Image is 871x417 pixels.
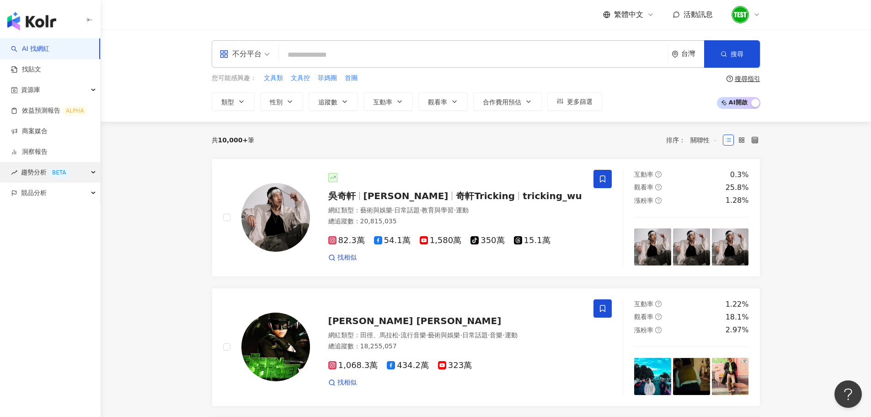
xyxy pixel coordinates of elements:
[456,206,469,214] span: 運動
[11,106,87,115] a: 效益預測報告ALPHA
[328,378,357,387] a: 找相似
[428,331,460,339] span: 藝術與娛樂
[11,127,48,136] a: 商案媒合
[317,73,337,83] button: 菲媽團
[363,92,413,111] button: 互動率
[681,50,704,58] div: 台灣
[328,190,356,201] span: 吳奇軒
[727,76,733,82] span: question-circle
[704,40,760,68] button: 搜尋
[373,98,392,106] span: 互動率
[483,98,521,106] span: 合作費用預估
[392,206,394,214] span: ·
[11,147,48,157] a: 洞察報告
[318,74,337,83] span: 菲媽團
[309,92,358,111] button: 追蹤數
[614,10,643,20] span: 繁體中文
[264,74,283,83] span: 文具類
[634,228,671,265] img: post-image
[344,73,358,83] button: 首團
[270,98,283,106] span: 性別
[666,133,723,147] div: 排序：
[399,331,401,339] span: ·
[328,253,357,262] a: 找相似
[634,326,653,334] span: 漲粉率
[462,331,488,339] span: 日常話題
[502,331,504,339] span: ·
[363,190,449,201] span: [PERSON_NAME]
[655,327,662,333] span: question-circle
[438,361,472,370] span: 323萬
[328,236,365,245] span: 82.3萬
[473,92,542,111] button: 合作費用預估
[726,312,749,322] div: 18.1%
[219,47,262,61] div: 不分平台
[731,50,743,58] span: 搜尋
[360,331,399,339] span: 田徑、馬拉松
[11,65,41,74] a: 找貼文
[422,206,454,214] span: 教育與學習
[328,206,583,215] div: 網紅類型 ：
[454,206,455,214] span: ·
[673,358,710,395] img: post-image
[328,361,378,370] span: 1,068.3萬
[732,6,749,23] img: unnamed.png
[7,12,56,30] img: logo
[634,197,653,204] span: 漲粉率
[684,10,713,19] span: 活動訊息
[655,314,662,320] span: question-circle
[337,378,357,387] span: 找相似
[514,236,550,245] span: 15.1萬
[291,74,310,83] span: 文具控
[212,158,760,277] a: KOL Avatar吳奇軒[PERSON_NAME]奇軒Trickingtricking_wu網紅類型：藝術與娛樂·日常話題·教育與學習·運動總追蹤數：20,815,03582.3萬54.1萬1...
[726,325,749,335] div: 2.97%
[655,171,662,178] span: question-circle
[328,217,583,226] div: 總追蹤數 ： 20,815,035
[730,170,749,180] div: 0.3%
[712,228,749,265] img: post-image
[418,92,468,111] button: 觀看率
[726,183,749,193] div: 25.8%
[11,44,49,54] a: searchAI 找網紅
[490,331,502,339] span: 音樂
[634,358,671,395] img: post-image
[428,98,447,106] span: 觀看率
[672,51,679,58] span: environment
[834,380,862,408] iframe: Help Scout Beacon - Open
[241,183,310,252] img: KOL Avatar
[523,190,582,201] span: tricking_wu
[655,301,662,307] span: question-circle
[387,361,429,370] span: 434.2萬
[21,183,47,203] span: 競品分析
[345,74,358,83] span: 首團
[394,206,420,214] span: 日常話題
[401,331,426,339] span: 流行音樂
[726,299,749,309] div: 1.22%
[218,136,248,144] span: 10,000+
[360,206,392,214] span: 藝術與娛樂
[374,236,411,245] span: 54.1萬
[328,315,502,326] span: [PERSON_NAME] [PERSON_NAME]
[426,331,428,339] span: ·
[690,133,718,147] span: 關聯性
[263,73,283,83] button: 文具類
[21,162,69,183] span: 趨勢分析
[567,98,593,105] span: 更多篩選
[655,184,662,190] span: question-circle
[673,228,710,265] img: post-image
[337,253,357,262] span: 找相似
[547,92,602,111] button: 更多篩選
[634,300,653,308] span: 互動率
[219,49,229,59] span: appstore
[212,136,255,144] div: 共 筆
[634,184,653,191] span: 觀看率
[318,98,337,106] span: 追蹤數
[328,331,583,340] div: 網紅類型 ：
[712,358,749,395] img: post-image
[212,288,760,406] a: KOL Avatar[PERSON_NAME] [PERSON_NAME]網紅類型：田徑、馬拉松·流行音樂·藝術與娛樂·日常話題·音樂·運動總追蹤數：18,255,0571,068.3萬434....
[11,169,17,176] span: rise
[726,195,749,206] div: 1.28%
[488,331,490,339] span: ·
[420,206,422,214] span: ·
[212,92,255,111] button: 類型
